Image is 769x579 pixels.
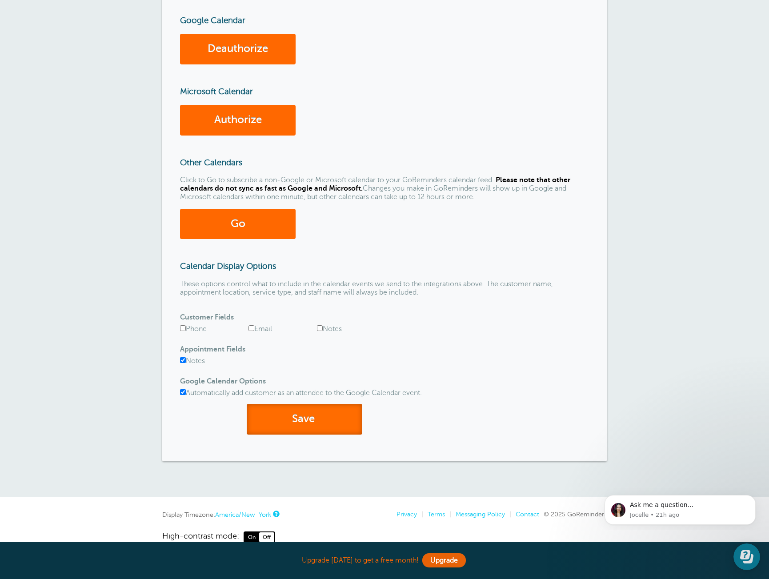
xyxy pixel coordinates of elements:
[180,176,570,192] strong: Please note that other calendars do not sync as fast as Google and Microsoft.
[180,389,186,395] input: Automatically add customer as an attendee to the Google Calendar event.
[180,105,296,136] a: Authorize
[180,325,207,333] label: Phone
[180,345,589,354] h4: Appointment Fields
[180,158,589,168] h3: Other Calendars
[180,313,589,322] h4: Customer Fields
[180,176,589,202] p: Click to Go to subscribe a non-Google or Microsoft calendar to your GoReminders calendar feed.. C...
[248,325,272,333] label: Email
[180,357,205,365] label: Notes
[180,377,589,386] h4: Google Calendar Options
[248,325,254,331] input: Email
[733,543,760,570] iframe: Resource center
[544,511,607,518] span: © 2025 GoReminders
[162,511,278,519] div: Display Timezone:
[428,511,445,518] a: Terms
[162,531,607,543] a: High-contrast mode: On Off
[259,532,274,542] span: Off
[456,511,505,518] a: Messaging Policy
[162,531,239,543] span: High-contrast mode:
[162,551,607,570] div: Upgrade [DATE] to get a free month!
[180,389,422,397] label: Automatically add customer as an attendee to the Google Calendar event.
[215,511,271,518] a: America/New_York
[445,511,451,518] li: |
[180,261,589,271] h3: Calendar Display Options
[247,404,362,435] button: Save
[505,511,511,518] li: |
[180,34,296,64] a: Deauthorize
[317,325,342,333] label: Notes
[244,532,259,542] span: On
[180,87,589,96] h3: Microsoft Calendar
[180,16,589,25] h3: Google Calendar
[397,511,417,518] a: Privacy
[516,511,539,518] a: Contact
[273,511,278,517] a: This is the timezone being used to display dates and times to you on this device. Click the timez...
[180,357,186,363] input: Notes
[180,325,186,331] input: Phone
[317,325,323,331] input: Notes
[180,280,589,297] p: These options control what to include in the calendar events we send to the integrations above. T...
[591,487,769,530] iframe: Intercom notifications message
[180,209,296,240] a: Go
[417,511,423,518] li: |
[422,553,466,567] a: Upgrade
